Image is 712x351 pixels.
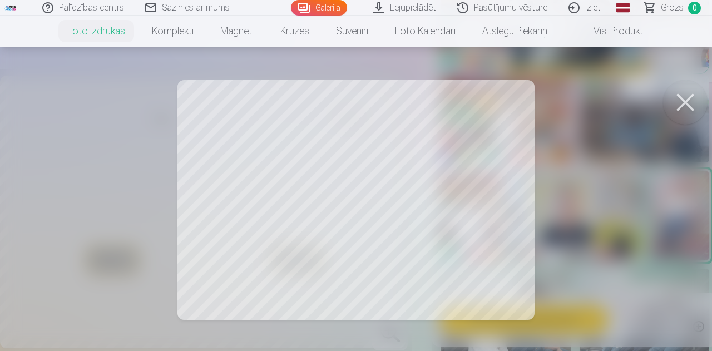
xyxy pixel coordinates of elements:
a: Krūzes [267,16,323,47]
a: Atslēgu piekariņi [469,16,562,47]
span: Grozs [661,1,684,14]
a: Suvenīri [323,16,382,47]
span: 0 [688,2,701,14]
img: /fa1 [4,4,17,11]
a: Komplekti [139,16,207,47]
a: Magnēti [207,16,267,47]
a: Foto kalendāri [382,16,469,47]
a: Visi produkti [562,16,658,47]
a: Foto izdrukas [54,16,139,47]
